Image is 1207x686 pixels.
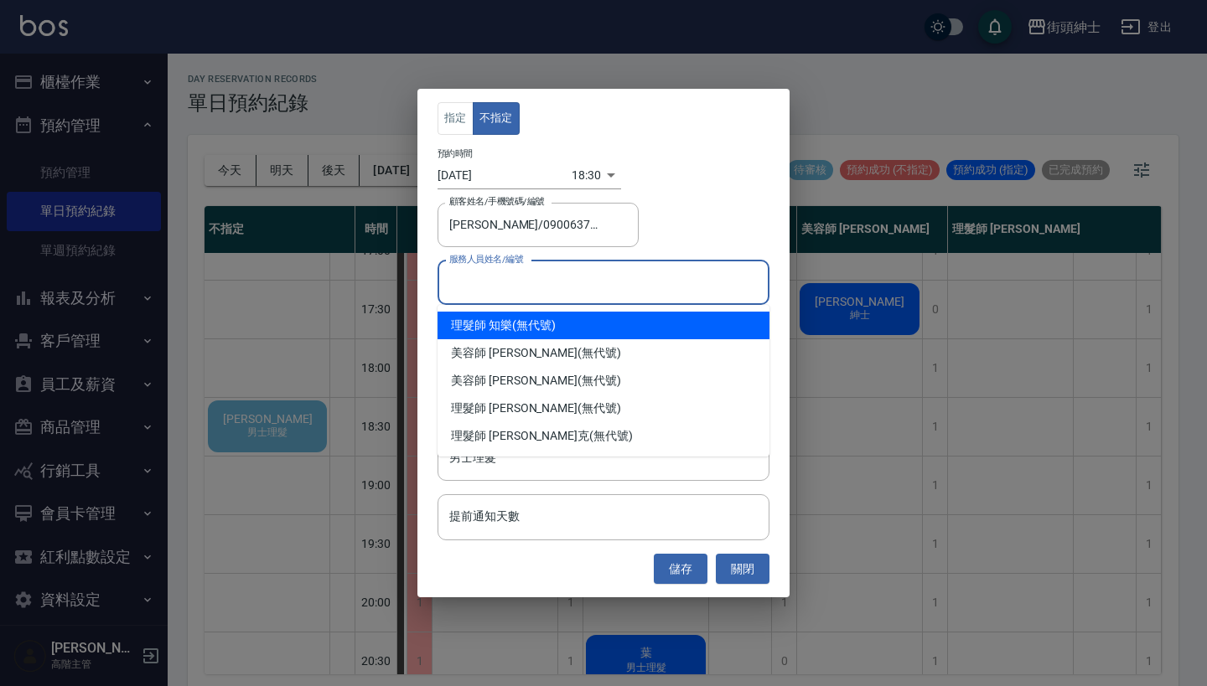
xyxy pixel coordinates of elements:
[451,344,578,362] span: 美容師 [PERSON_NAME]
[449,253,523,266] label: 服務人員姓名/編號
[451,372,578,389] span: 美容師 [PERSON_NAME]
[572,162,601,189] div: 18:30
[473,102,520,135] button: 不指定
[451,317,512,334] span: 理髮師 知樂
[438,102,474,135] button: 指定
[438,422,769,450] div: (無代號)
[438,312,769,339] div: (無代號)
[716,554,769,585] button: 關閉
[438,395,769,422] div: (無代號)
[438,339,769,367] div: (無代號)
[451,427,589,445] span: 理髮師 [PERSON_NAME]克
[451,400,578,417] span: 理髮師 [PERSON_NAME]
[438,367,769,395] div: (無代號)
[449,195,545,208] label: 顧客姓名/手機號碼/編號
[438,147,473,159] label: 預約時間
[654,554,707,585] button: 儲存
[438,162,572,189] input: Choose date, selected date is 2025-10-11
